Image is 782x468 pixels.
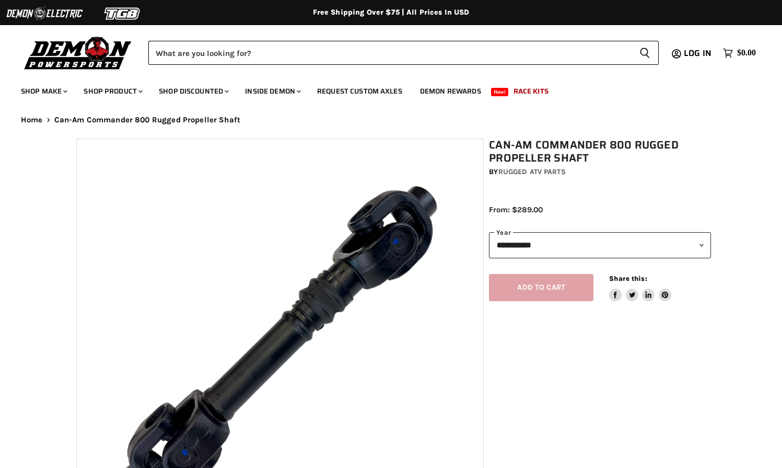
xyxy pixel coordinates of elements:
[489,205,543,214] span: From: $289.00
[21,34,135,71] img: Demon Powersports
[718,45,761,61] a: $0.00
[412,81,489,102] a: Demon Rewards
[679,49,718,58] a: Log in
[609,274,671,302] aside: Share this:
[489,166,711,178] div: by
[309,81,410,102] a: Request Custom Axles
[631,41,659,65] button: Search
[21,116,43,124] a: Home
[506,81,556,102] a: Race Kits
[148,41,659,65] form: Product
[491,88,509,96] span: New!
[737,48,756,58] span: $0.00
[84,4,162,24] img: TGB Logo 2
[13,81,74,102] a: Shop Make
[489,139,711,165] h1: Can-Am Commander 800 Rugged Propeller Shaft
[684,47,711,60] span: Log in
[5,4,84,24] img: Demon Electric Logo 2
[237,81,307,102] a: Inside Demon
[151,81,235,102] a: Shop Discounted
[498,167,566,176] a: Rugged ATV Parts
[489,232,711,258] select: year
[148,41,631,65] input: Search
[54,116,240,124] span: Can-Am Commander 800 Rugged Propeller Shaft
[13,76,753,102] ul: Main menu
[76,81,149,102] a: Shop Product
[609,275,647,282] span: Share this:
